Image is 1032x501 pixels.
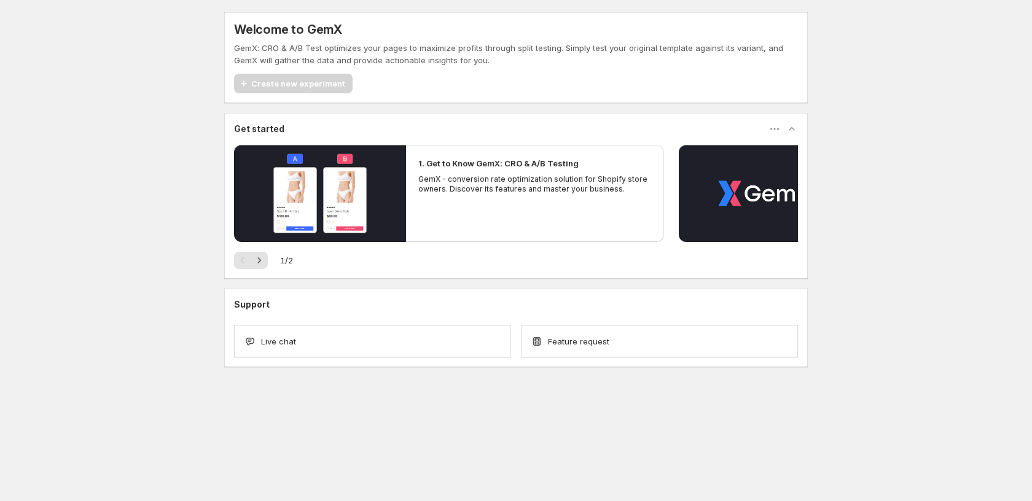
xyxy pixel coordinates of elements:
h3: Support [234,298,270,311]
span: 1 / 2 [280,254,293,266]
h5: Welcome to GemX [234,22,342,37]
span: Feature request [548,335,609,348]
span: Live chat [261,335,296,348]
p: GemX - conversion rate optimization solution for Shopify store owners. Discover its features and ... [418,174,652,194]
h3: Get started [234,123,284,135]
p: GemX: CRO & A/B Test optimizes your pages to maximize profits through split testing. Simply test ... [234,42,798,66]
h2: 1. Get to Know GemX: CRO & A/B Testing [418,157,579,169]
